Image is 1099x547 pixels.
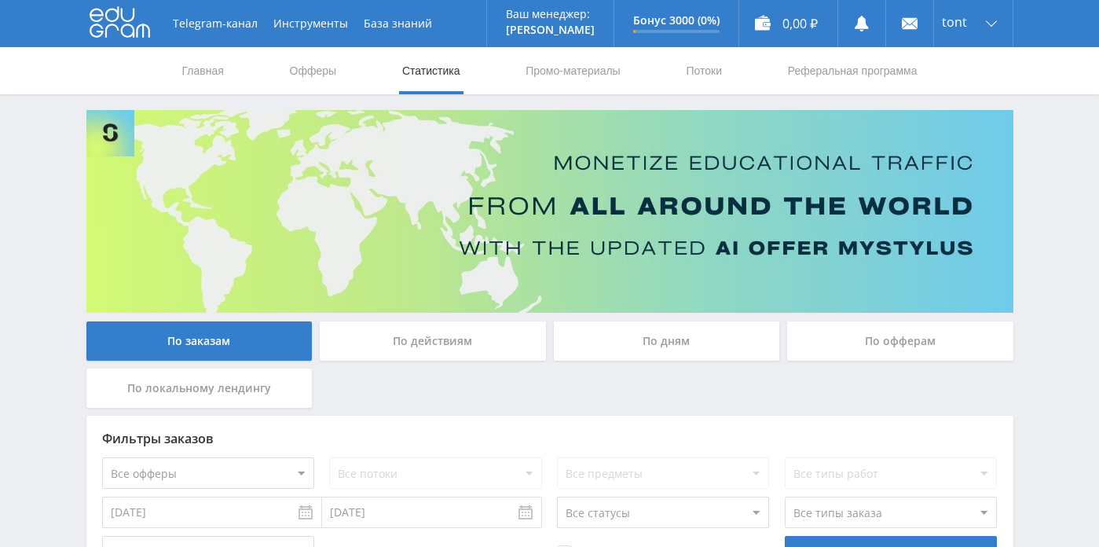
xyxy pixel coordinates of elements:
div: По локальному лендингу [86,369,313,408]
div: По офферам [787,321,1013,361]
p: Ваш менеджер: [506,8,595,20]
a: Главная [181,47,225,94]
p: Бонус 3000 (0%) [633,14,720,27]
div: По дням [554,321,780,361]
p: [PERSON_NAME] [506,24,595,36]
span: tont [942,16,967,28]
a: Реферальная программа [786,47,919,94]
img: Banner [86,110,1013,313]
a: Офферы [288,47,339,94]
div: По действиям [320,321,546,361]
a: Промо-материалы [524,47,621,94]
a: Статистика [401,47,462,94]
div: Фильтры заказов [102,431,998,446]
div: По заказам [86,321,313,361]
a: Потоки [684,47,724,94]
